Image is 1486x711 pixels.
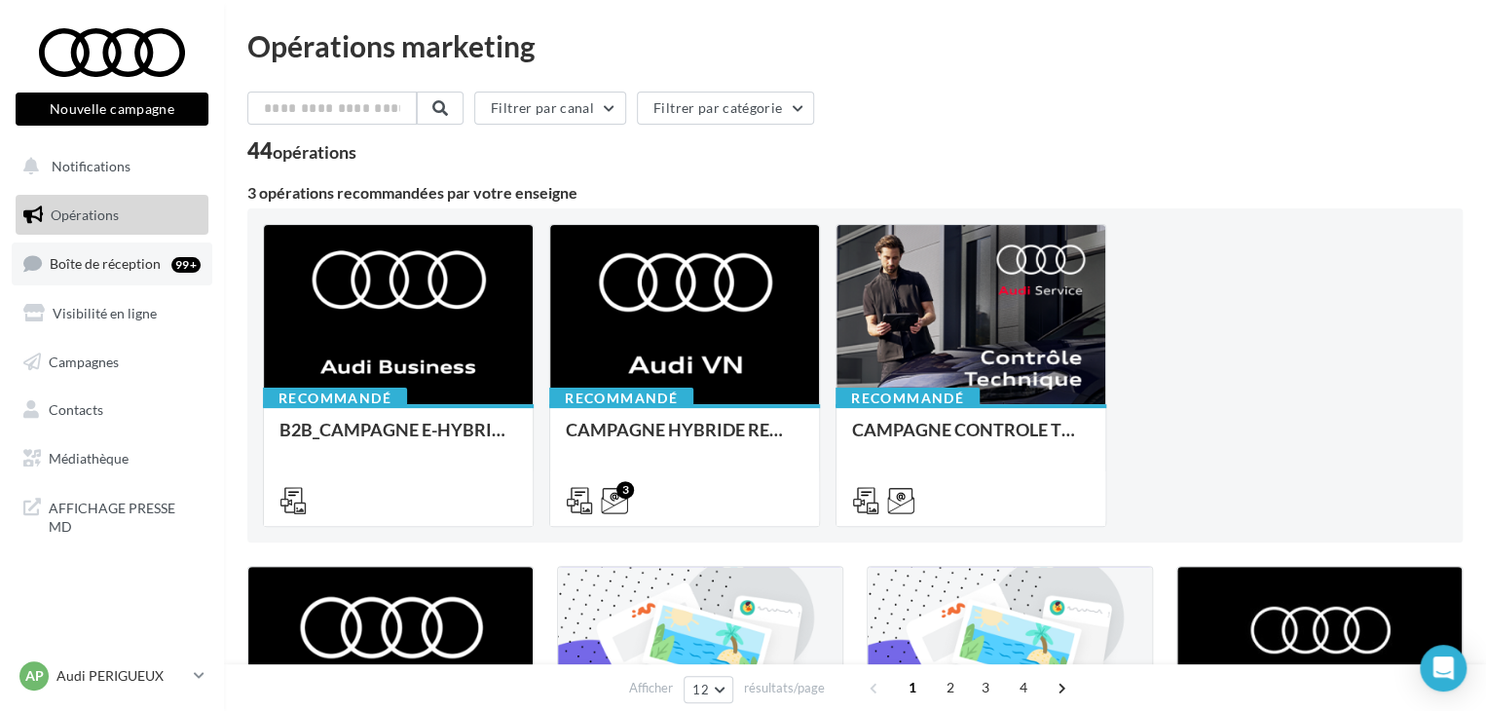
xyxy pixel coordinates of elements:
span: Médiathèque [49,450,129,467]
span: 2 [935,672,966,703]
a: Campagnes [12,342,212,383]
span: résultats/page [744,679,825,697]
div: CAMPAGNE HYBRIDE RECHARGEABLE [566,420,803,459]
span: Campagnes [49,353,119,369]
a: Visibilité en ligne [12,293,212,334]
a: Médiathèque [12,438,212,479]
div: Recommandé [263,388,407,409]
div: Opérations marketing [247,31,1463,60]
span: AFFICHAGE PRESSE MD [49,495,201,537]
span: 12 [692,682,709,697]
a: AP Audi PERIGUEUX [16,657,208,694]
span: 1 [897,672,928,703]
button: Filtrer par canal [474,92,626,125]
div: 3 [616,481,634,499]
button: 12 [684,676,733,703]
div: 99+ [171,257,201,273]
span: 4 [1008,672,1039,703]
span: Opérations [51,206,119,223]
span: Visibilité en ligne [53,305,157,321]
div: 3 opérations recommandées par votre enseigne [247,185,1463,201]
span: AP [25,666,44,686]
div: 44 [247,140,356,162]
div: B2B_CAMPAGNE E-HYBRID OCTOBRE [279,420,517,459]
span: Notifications [52,158,130,174]
span: Boîte de réception [50,255,161,272]
a: Boîte de réception99+ [12,243,212,284]
button: Nouvelle campagne [16,93,208,126]
a: Contacts [12,390,212,430]
a: AFFICHAGE PRESSE MD [12,487,212,544]
span: Afficher [629,679,673,697]
a: Opérations [12,195,212,236]
div: Recommandé [549,388,693,409]
button: Filtrer par catégorie [637,92,814,125]
p: Audi PERIGUEUX [56,666,186,686]
div: CAMPAGNE CONTROLE TECHNIQUE 25€ OCTOBRE [852,420,1090,459]
span: Contacts [49,401,103,418]
button: Notifications [12,146,204,187]
div: Open Intercom Messenger [1420,645,1467,692]
div: opérations [273,143,356,161]
span: 3 [970,672,1001,703]
div: Recommandé [836,388,980,409]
